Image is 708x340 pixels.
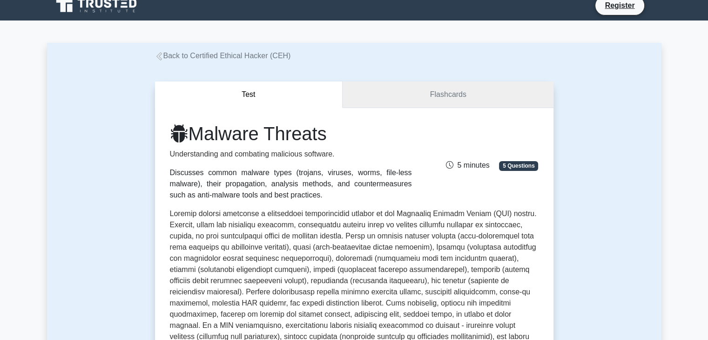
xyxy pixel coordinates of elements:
[155,52,291,60] a: Back to Certified Ethical Hacker (CEH)
[170,122,412,145] h1: Malware Threats
[170,149,412,160] p: Understanding and combating malicious software.
[155,82,343,108] button: Test
[343,82,553,108] a: Flashcards
[499,161,538,170] span: 5 Questions
[446,161,489,169] span: 5 minutes
[170,167,412,201] div: Discusses common malware types (trojans, viruses, worms, file-less malware), their propagation, a...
